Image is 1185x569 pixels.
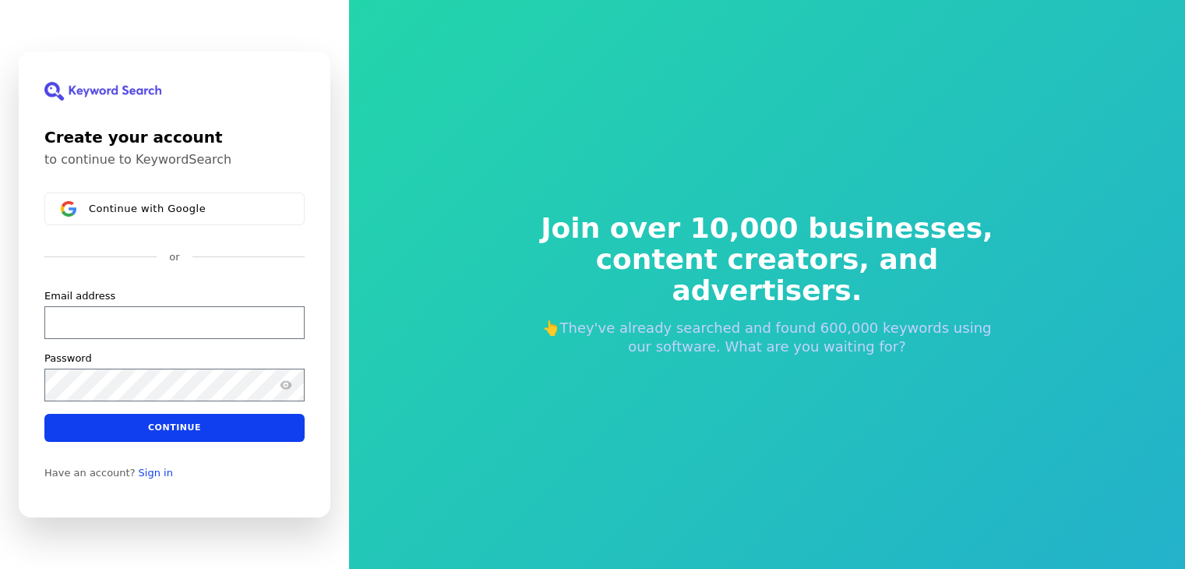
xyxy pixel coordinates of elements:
button: Continue [44,414,305,442]
span: Have an account? [44,467,136,479]
p: 👆They've already searched and found 600,000 keywords using our software. What are you waiting for? [531,319,1004,356]
img: KeywordSearch [44,82,161,101]
span: Continue with Google [89,203,206,215]
span: Join over 10,000 businesses, [531,213,1004,244]
p: to continue to KeywordSearch [44,152,305,168]
h1: Create your account [44,125,305,149]
span: content creators, and advertisers. [531,244,1004,306]
button: Show password [277,376,295,394]
button: Sign in with GoogleContinue with Google [44,193,305,225]
img: Sign in with Google [61,201,76,217]
p: or [169,250,179,264]
label: Password [44,352,92,366]
label: Email address [44,289,115,303]
a: Sign in [139,467,173,479]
